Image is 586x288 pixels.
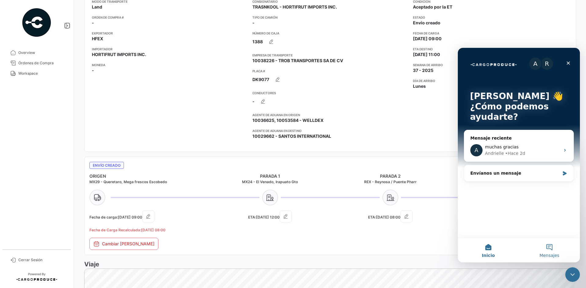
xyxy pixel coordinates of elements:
[451,210,571,222] h5: ETA Destino:
[210,210,331,222] h5: ETA:
[92,4,102,10] span: Land
[252,53,408,58] app-card-info-title: Empresa de Transporte
[252,91,408,95] app-card-info-title: Conductores
[376,215,400,219] span: [DATE] 08:00
[451,179,571,185] h5: TRASNKOOL - HORTIFRUT IMPORTS INC.
[252,76,269,83] span: DK9077
[5,48,68,58] a: Overview
[252,112,408,117] app-card-info-title: Agente de Aduana en Origen
[252,69,408,73] app-card-info-title: Placa #
[330,210,451,222] h5: ETA:
[330,173,451,179] h4: PARADA 2
[18,50,66,55] span: Overview
[413,78,569,83] app-card-info-title: Día de Arribo
[89,210,210,222] h5: Fecha de carga:
[413,36,442,42] span: [DATE] 09:00
[451,227,571,233] h5: RETA Destino:
[118,215,142,219] span: [DATE] 09:00
[141,228,165,232] span: [DATE] 08:00
[252,31,408,36] app-card-info-title: Número de Caja
[92,31,248,36] app-card-info-title: Exportador
[89,162,124,169] span: Envío creado
[413,83,426,89] span: Lunes
[413,4,452,10] span: Aceptado por la ET
[18,257,66,263] span: Cerrar Sesión
[92,47,248,52] app-card-info-title: Importador
[413,31,569,36] app-card-info-title: Fecha de carga
[89,238,158,250] button: Cambiar [PERSON_NAME]
[252,133,331,139] span: 10029662 - SANTOS INTERNATIONAL
[89,173,210,179] h4: ORIGEN
[252,58,343,64] span: 10038226 - TROB TRANSPORTES SA DE CV
[84,260,576,268] h3: Viaje
[92,52,146,58] span: HORTIFRUT IMPORTS INC.
[18,71,66,76] span: Workspace
[413,67,433,73] span: 37 - 2025
[21,7,52,38] img: powered-by.png
[252,128,408,133] app-card-info-title: Agente de Aduana en Destino
[413,20,440,26] span: Envío creado
[92,67,94,73] span: -
[252,98,255,105] span: -
[92,36,103,42] span: HFEX
[210,179,331,185] h5: MX24 - El Venado, Irapuato Gto
[89,179,210,185] h5: MX29 - Queretaro, Mega frescos Escobedo
[565,267,580,282] iframe: Intercom live chat
[330,179,451,185] h5: REX - Reynosa / Puente Pharr
[92,15,248,20] app-card-info-title: Orden de Compra #
[252,4,337,10] span: TRASNKOOL - HORTIFRUT IMPORTS INC.
[5,58,68,68] a: Órdenes de Compra
[92,62,248,67] app-card-info-title: Moneda
[458,48,580,262] iframe: Intercom live chat
[413,52,440,58] span: [DATE] 11:00
[413,15,569,20] app-card-info-title: Estado
[5,68,68,79] a: Workspace
[89,227,210,233] h5: Fecha de Carga Recalculada:
[451,173,571,179] h4: DESTINO
[252,117,324,123] span: 10036625, 10053584 - WELLDEX
[252,20,255,26] span: -
[413,62,569,67] app-card-info-title: Semana de Arribo
[256,215,280,219] span: [DATE] 12:00
[413,47,569,52] app-card-info-title: ETA Destino
[252,39,263,45] span: 1388
[92,20,94,26] span: -
[18,60,66,66] span: Órdenes de Compra
[252,15,408,20] app-card-info-title: Tipo de Camión
[210,173,331,179] h4: PARADA 1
